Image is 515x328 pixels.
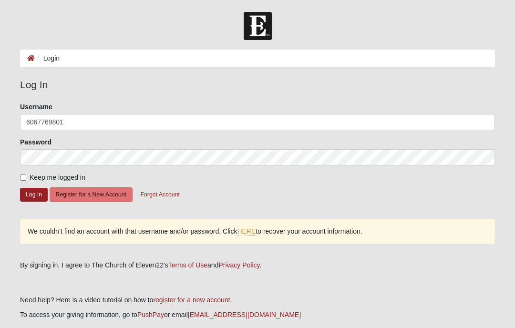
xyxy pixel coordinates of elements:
legend: Log In [20,77,495,92]
a: Terms of Use [168,261,207,269]
div: By signing in, I agree to The Church of Eleven22's and . [20,260,495,270]
a: PushPay [137,311,164,318]
a: register for a new account [153,296,230,304]
button: Log In [20,188,48,202]
p: Need help? Here is a video tutorial on how to . [20,295,495,305]
p: To access your giving information, go to or email [20,310,495,320]
button: Register for a New Account [50,187,133,202]
img: Church of Eleven22 Logo [244,12,272,40]
span: Keep me logged in [30,174,85,181]
a: Privacy Policy [218,261,259,269]
li: Login [35,53,60,63]
a: HERE [237,227,256,236]
a: [EMAIL_ADDRESS][DOMAIN_NAME] [188,311,301,318]
input: Keep me logged in [20,174,26,181]
label: Username [20,102,52,112]
div: We couldn’t find an account with that username and/or password. Click to recover your account inf... [20,219,495,244]
label: Password [20,137,51,147]
button: Forgot Account [134,187,186,202]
